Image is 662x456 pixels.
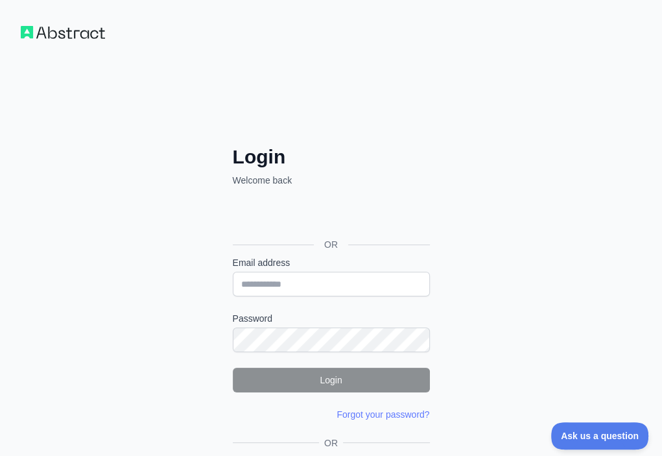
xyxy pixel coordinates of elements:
[233,256,430,269] label: Email address
[314,238,348,251] span: OR
[233,368,430,392] button: Login
[233,174,430,187] p: Welcome back
[21,26,105,39] img: Workflow
[551,422,649,450] iframe: Toggle Customer Support
[319,437,343,450] span: OR
[337,409,429,420] a: Forgot your password?
[233,145,430,169] h2: Login
[226,201,434,230] iframe: Przycisk Zaloguj się przez Google
[233,312,430,325] label: Password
